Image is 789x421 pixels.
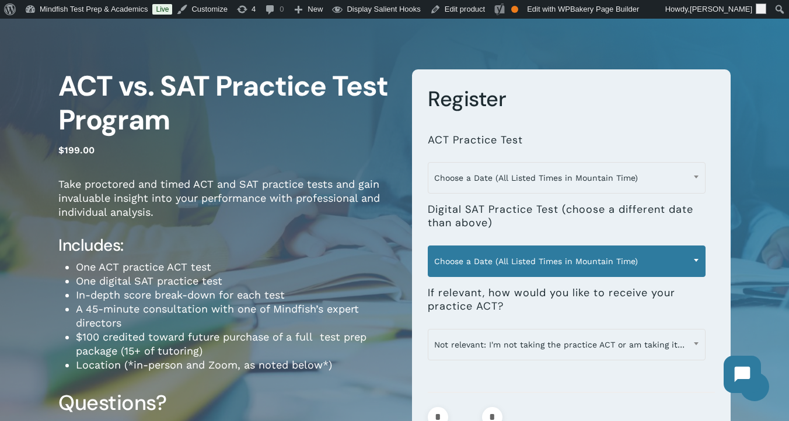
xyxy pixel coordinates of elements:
[428,332,704,357] span: Not relevant: I'm not taking the practice ACT or am taking it in-person
[76,330,394,358] li: $100 credited toward future purchase of a full test prep package (15+ of tutoring)
[428,162,705,194] span: Choose a Date (All Listed Times in Mountain Time)
[76,358,394,372] li: Location (*in-person and Zoom, as noted below*)
[58,69,394,137] h1: ACT vs. SAT Practice Test Program
[428,286,705,314] label: If relevant, how would you like to receive your practice ACT?
[428,134,523,147] label: ACT Practice Test
[58,390,394,416] h3: Questions?
[428,249,704,273] span: Choose a Date (All Listed Times in Mountain Time)
[58,145,95,156] bdi: 199.00
[428,86,714,113] h3: Register
[58,177,394,235] p: Take proctored and timed ACT and SAT practice tests and gain invaluable insight into your perform...
[428,203,705,230] label: Digital SAT Practice Test (choose a different date than above)
[76,260,394,274] li: One ACT practice ACT test
[428,166,704,190] span: Choose a Date (All Listed Times in Mountain Time)
[712,344,773,405] iframe: Chatbot
[428,245,705,277] span: Choose a Date (All Listed Times in Mountain Time)
[76,302,394,330] li: A 45-minute consultation with one of Mindfish’s expert directors
[58,145,64,156] span: $
[511,6,518,13] div: OK
[58,235,394,256] h4: Includes:
[428,329,705,360] span: Not relevant: I'm not taking the practice ACT or am taking it in-person
[76,288,394,302] li: In-depth score break-down for each test
[152,4,172,15] a: Live
[690,5,752,13] span: [PERSON_NAME]
[76,274,394,288] li: One digital SAT practice test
